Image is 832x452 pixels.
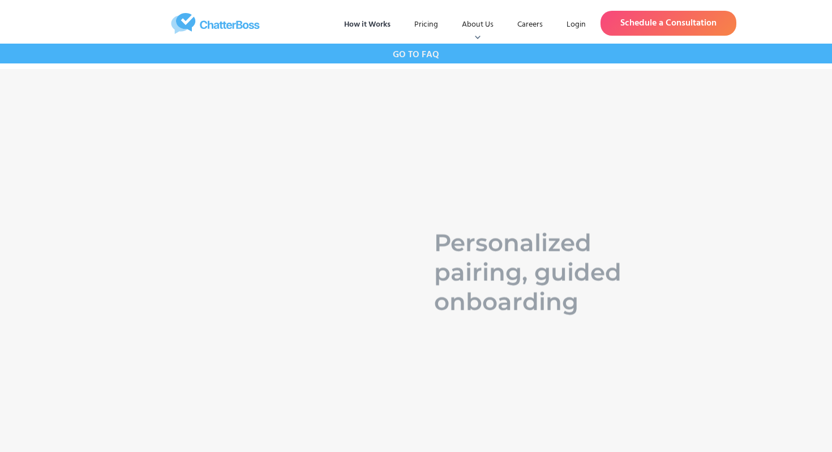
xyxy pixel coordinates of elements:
div: About Us [453,15,503,35]
a: GO TO FAQ [393,44,439,63]
strong: GO TO FAQ [393,48,439,62]
h1: Personalized pairing, guided onboarding [434,228,686,317]
a: home [96,13,335,34]
div: About Us [462,19,494,31]
a: Careers [508,15,552,35]
a: Pricing [405,15,447,35]
a: Login [557,15,595,35]
a: How it Works [335,15,400,35]
a: Schedule a Consultation [601,11,736,36]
